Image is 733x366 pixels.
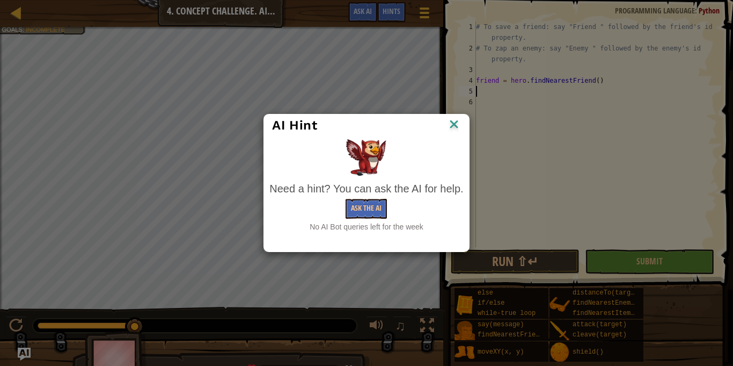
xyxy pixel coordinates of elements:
[269,181,463,197] div: Need a hint? You can ask the AI for help.
[346,139,386,176] img: AI Hint Animal
[272,118,317,133] span: AI Hint
[269,221,463,232] div: No AI Bot queries left for the week
[447,117,461,133] img: IconClose.svg
[346,199,387,219] button: Ask the AI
